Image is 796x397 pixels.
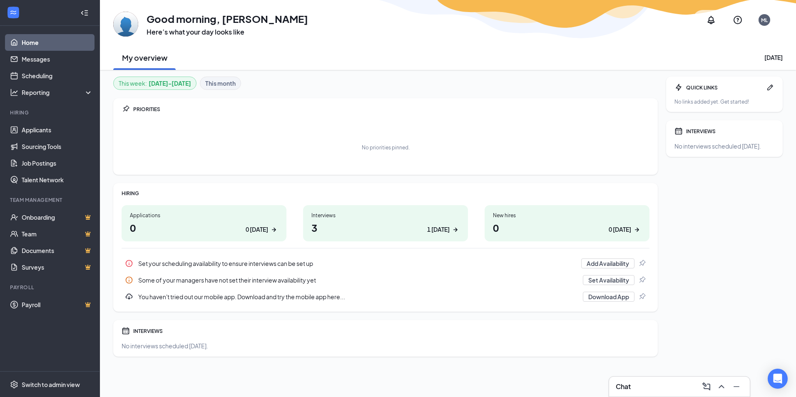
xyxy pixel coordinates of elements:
[122,288,649,305] div: You haven't tried out our mobile app. Download and try the mobile app here...
[362,144,410,151] div: No priorities pinned.
[730,380,743,393] button: Minimize
[80,9,89,17] svg: Collapse
[609,225,631,234] div: 0 [DATE]
[9,8,17,17] svg: WorkstreamLogo
[138,276,578,284] div: Some of your managers have not set their interview availability yet
[22,171,93,188] a: Talent Network
[122,255,649,272] div: Set your scheduling availability to ensure interviews can be set up
[22,34,93,51] a: Home
[638,276,646,284] svg: Pin
[674,98,774,105] div: No links added yet. Get started!
[149,79,191,88] b: [DATE] - [DATE]
[22,138,93,155] a: Sourcing Tools
[133,106,649,113] div: PRIORITIES
[764,53,783,62] div: [DATE]
[122,255,649,272] a: InfoSet your scheduling availability to ensure interviews can be set upAdd AvailabilityPin
[113,12,138,37] img: Mark Lejeune
[10,284,91,291] div: Payroll
[761,17,768,24] div: ML
[686,84,763,91] div: QUICK LINKS
[733,15,743,25] svg: QuestionInfo
[10,196,91,203] div: Team Management
[10,380,18,389] svg: Settings
[22,259,93,275] a: SurveysCrown
[22,242,93,259] a: DocumentsCrown
[122,288,649,305] a: DownloadYou haven't tried out our mobile app. Download and try the mobile app here...Download AppPin
[125,276,133,284] svg: Info
[638,259,646,268] svg: Pin
[485,205,649,241] a: New hires00 [DATE]ArrowRight
[311,221,460,235] h1: 3
[122,342,649,350] div: No interviews scheduled [DATE].
[766,83,774,92] svg: Pen
[22,380,80,389] div: Switch to admin view
[493,212,641,219] div: New hires
[10,109,91,116] div: Hiring
[22,226,93,242] a: TeamCrown
[638,293,646,301] svg: Pin
[706,15,716,25] svg: Notifications
[270,226,278,234] svg: ArrowRight
[731,382,741,392] svg: Minimize
[122,272,649,288] a: InfoSome of your managers have not set their interview availability yetSet AvailabilityPin
[119,79,191,88] div: This week :
[715,380,728,393] button: ChevronUp
[205,79,236,88] b: This month
[122,205,286,241] a: Applications00 [DATE]ArrowRight
[581,258,634,268] button: Add Availability
[122,52,167,63] h2: My overview
[22,88,93,97] div: Reporting
[125,293,133,301] svg: Download
[583,275,634,285] button: Set Availability
[122,105,130,113] svg: Pin
[130,221,278,235] h1: 0
[493,221,641,235] h1: 0
[22,51,93,67] a: Messages
[633,226,641,234] svg: ArrowRight
[451,226,460,234] svg: ArrowRight
[674,83,683,92] svg: Bolt
[122,190,649,197] div: HIRING
[674,142,774,150] div: No interviews scheduled [DATE].
[138,293,578,301] div: You haven't tried out our mobile app. Download and try the mobile app here...
[686,128,774,135] div: INTERVIEWS
[22,209,93,226] a: OnboardingCrown
[616,382,631,391] h3: Chat
[701,382,711,392] svg: ComposeMessage
[311,212,460,219] div: Interviews
[122,272,649,288] div: Some of your managers have not set their interview availability yet
[22,296,93,313] a: PayrollCrown
[303,205,468,241] a: Interviews31 [DATE]ArrowRight
[674,127,683,135] svg: Calendar
[427,225,450,234] div: 1 [DATE]
[246,225,268,234] div: 0 [DATE]
[125,259,133,268] svg: Info
[10,88,18,97] svg: Analysis
[130,212,278,219] div: Applications
[133,328,649,335] div: INTERVIEWS
[716,382,726,392] svg: ChevronUp
[700,380,713,393] button: ComposeMessage
[22,155,93,171] a: Job Postings
[768,369,788,389] div: Open Intercom Messenger
[583,292,634,302] button: Download App
[122,327,130,335] svg: Calendar
[22,122,93,138] a: Applicants
[138,259,576,268] div: Set your scheduling availability to ensure interviews can be set up
[22,67,93,84] a: Scheduling
[147,12,308,26] h1: Good morning, [PERSON_NAME]
[147,27,308,37] h3: Here’s what your day looks like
